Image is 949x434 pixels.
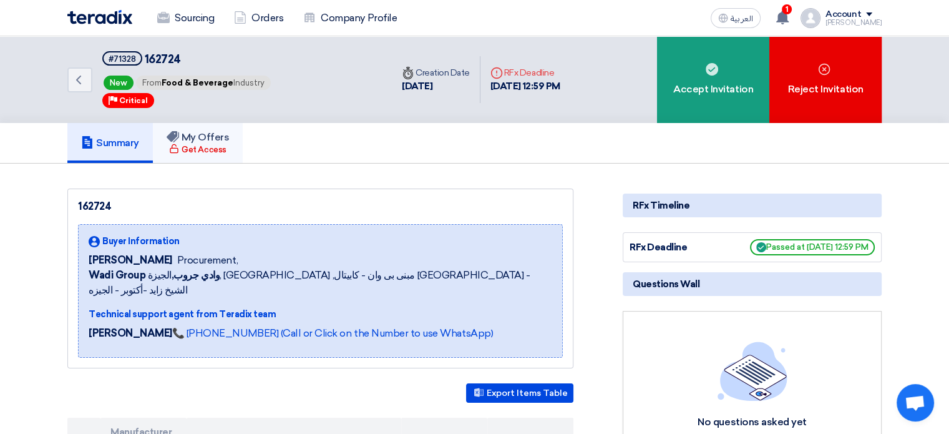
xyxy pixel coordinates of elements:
div: Account [825,9,861,20]
div: Reject Invitation [769,36,882,123]
span: 162724 [145,52,181,66]
span: Critical [119,96,148,105]
span: العربية [731,14,753,23]
a: Sourcing [147,4,224,32]
span: From Industry [136,76,271,90]
div: RFx Deadline [630,240,723,255]
div: No questions asked yet [646,416,859,429]
span: Questions Wall [633,277,699,291]
a: My Offers Get Access [153,123,243,163]
div: Get Access [169,144,226,156]
a: Company Profile [293,4,407,32]
a: 📞 [PHONE_NUMBER] (Call or Click on the Number to use WhatsApp) [172,327,493,339]
span: New [104,76,134,90]
h5: Summary [81,137,139,149]
img: empty_state_list.svg [718,342,787,400]
div: Open chat [897,384,934,422]
div: Accept Invitation [657,36,769,123]
img: Teradix logo [67,10,132,24]
a: Summary [67,123,153,163]
div: 162724 [78,199,563,214]
div: RFx Deadline [490,66,560,79]
b: Wadi Group وادي جروب, [89,269,220,281]
span: Passed at [DATE] 12:59 PM [750,239,875,255]
button: العربية [711,8,761,28]
div: #71328 [109,55,136,63]
button: Export Items Table [466,383,573,403]
h5: My Offers [167,131,230,144]
div: [DATE] [402,79,470,94]
img: profile_test.png [801,8,820,28]
span: Food & Beverage [162,78,233,87]
span: الجيزة, [GEOGRAPHIC_DATA] ,مبنى بى وان - كابيتال [GEOGRAPHIC_DATA] - الشيخ زايد -أكتوبر - الجيزه [89,268,552,298]
span: Buyer Information [102,235,180,248]
span: 1 [782,4,792,14]
a: Orders [224,4,293,32]
div: Creation Date [402,66,470,79]
div: RFx Timeline [623,194,882,217]
div: [DATE] 12:59 PM [490,79,560,94]
h5: 162724 [102,51,272,67]
span: [PERSON_NAME] [89,253,172,268]
strong: [PERSON_NAME] [89,327,172,339]
span: Procurement, [177,253,238,268]
div: Technical support agent from Teradix team [89,308,552,321]
div: [PERSON_NAME] [825,19,882,26]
